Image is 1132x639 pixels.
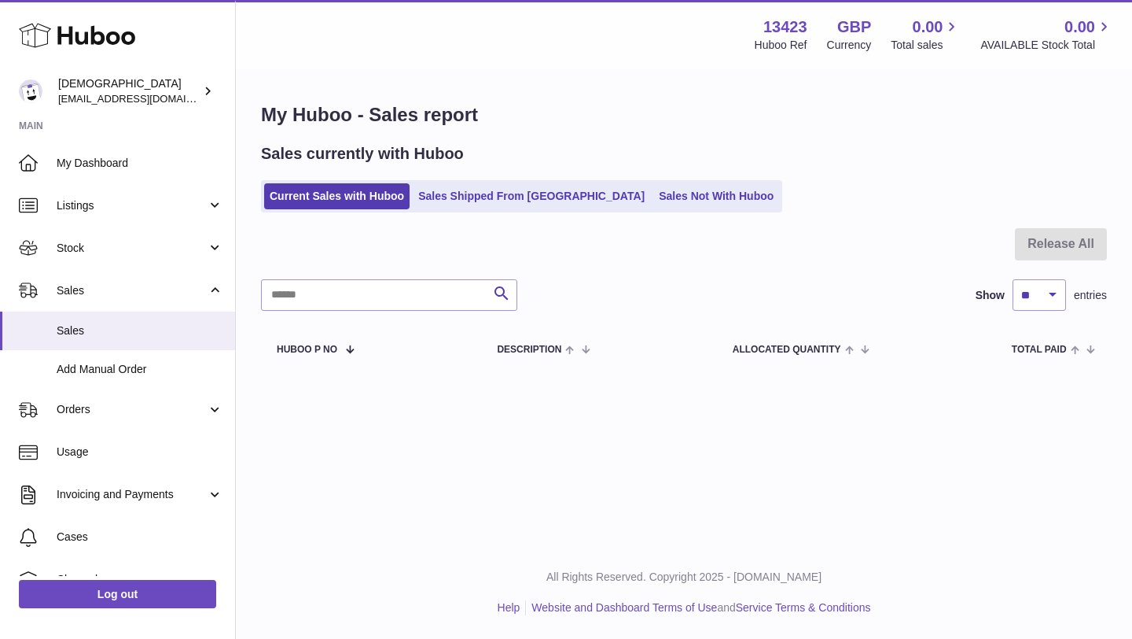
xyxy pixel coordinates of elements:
span: Listings [57,198,207,213]
a: Sales Not With Huboo [653,183,779,209]
h2: Sales currently with Huboo [261,143,464,164]
span: ALLOCATED Quantity [733,345,841,355]
a: Help [498,601,520,614]
span: Sales [57,323,223,338]
p: All Rights Reserved. Copyright 2025 - [DOMAIN_NAME] [248,570,1119,585]
a: 0.00 Total sales [891,17,961,53]
span: 0.00 [1064,17,1095,38]
a: Sales Shipped From [GEOGRAPHIC_DATA] [413,183,650,209]
span: Stock [57,241,207,256]
span: Total paid [1012,345,1067,355]
span: Add Manual Order [57,362,223,377]
span: Usage [57,445,223,460]
span: Channels [57,572,223,587]
span: Description [497,345,561,355]
img: olgazyuz@outlook.com [19,79,42,103]
strong: GBP [837,17,871,38]
h1: My Huboo - Sales report [261,102,1107,127]
span: Invoicing and Payments [57,487,207,502]
span: Sales [57,283,207,298]
a: Service Terms & Conditions [736,601,871,614]
li: and [526,600,870,615]
span: [EMAIL_ADDRESS][DOMAIN_NAME] [58,92,231,105]
span: Total sales [891,38,961,53]
div: Huboo Ref [755,38,807,53]
a: Website and Dashboard Terms of Use [531,601,717,614]
a: 0.00 AVAILABLE Stock Total [980,17,1113,53]
span: entries [1074,288,1107,303]
span: 0.00 [913,17,943,38]
a: Current Sales with Huboo [264,183,410,209]
div: Currency [827,38,872,53]
span: Huboo P no [277,345,337,355]
span: Orders [57,402,207,417]
span: Cases [57,530,223,545]
div: [DEMOGRAPHIC_DATA] [58,76,200,106]
a: Log out [19,580,216,608]
strong: 13423 [763,17,807,38]
span: AVAILABLE Stock Total [980,38,1113,53]
span: My Dashboard [57,156,223,171]
label: Show [976,288,1005,303]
